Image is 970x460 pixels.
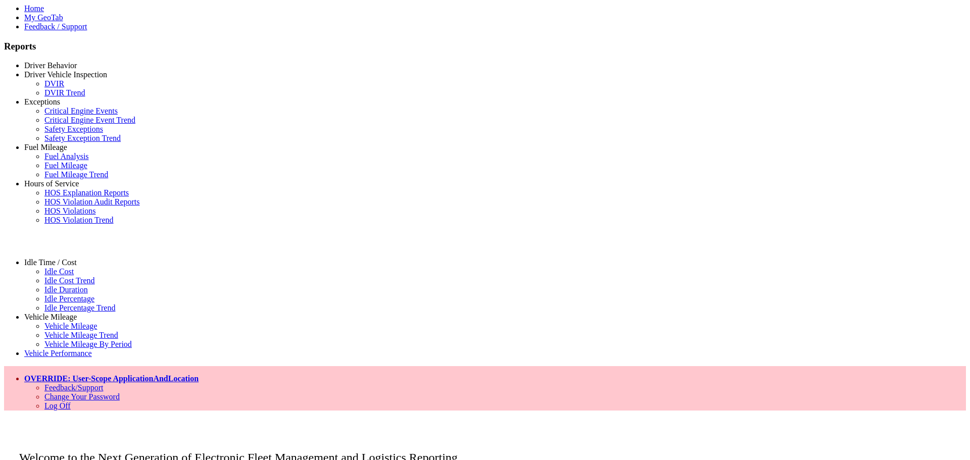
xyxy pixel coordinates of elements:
[4,41,966,52] h3: Reports
[44,161,87,170] a: Fuel Mileage
[24,143,67,151] a: Fuel Mileage
[44,197,140,206] a: HOS Violation Audit Reports
[44,340,132,348] a: Vehicle Mileage By Period
[44,383,103,392] a: Feedback/Support
[44,107,118,115] a: Critical Engine Events
[24,97,60,106] a: Exceptions
[24,4,44,13] a: Home
[24,13,63,22] a: My GeoTab
[44,116,135,124] a: Critical Engine Event Trend
[44,267,74,276] a: Idle Cost
[44,322,97,330] a: Vehicle Mileage
[24,313,77,321] a: Vehicle Mileage
[24,258,77,267] a: Idle Time / Cost
[44,207,95,215] a: HOS Violations
[44,170,108,179] a: Fuel Mileage Trend
[44,401,71,410] a: Log Off
[44,276,95,285] a: Idle Cost Trend
[24,349,92,357] a: Vehicle Performance
[24,179,79,188] a: Hours of Service
[44,303,115,312] a: Idle Percentage Trend
[44,392,120,401] a: Change Your Password
[44,331,118,339] a: Vehicle Mileage Trend
[44,216,114,224] a: HOS Violation Trend
[24,22,87,31] a: Feedback / Support
[44,152,89,161] a: Fuel Analysis
[44,125,103,133] a: Safety Exceptions
[24,61,77,70] a: Driver Behavior
[44,88,85,97] a: DVIR Trend
[44,285,88,294] a: Idle Duration
[44,188,129,197] a: HOS Explanation Reports
[44,79,64,88] a: DVIR
[24,70,107,79] a: Driver Vehicle Inspection
[24,374,199,383] a: OVERRIDE: User-Scope ApplicationAndLocation
[44,134,121,142] a: Safety Exception Trend
[44,294,94,303] a: Idle Percentage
